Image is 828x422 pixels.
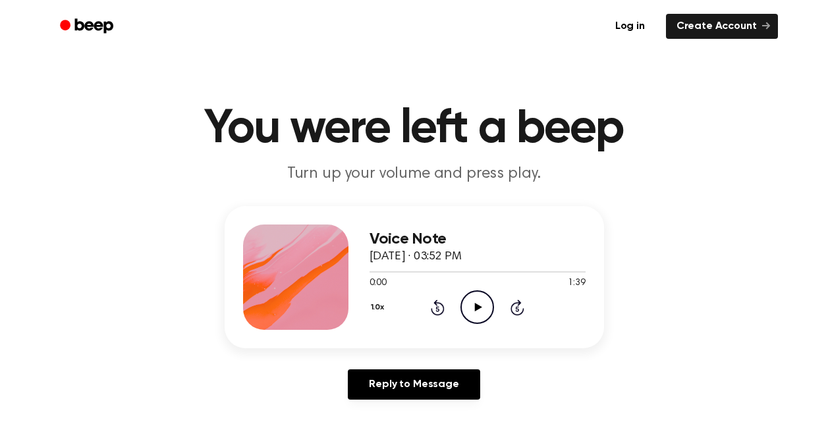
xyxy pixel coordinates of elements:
[51,14,125,40] a: Beep
[161,163,667,185] p: Turn up your volume and press play.
[666,14,778,39] a: Create Account
[370,230,586,248] h3: Voice Note
[348,369,480,400] a: Reply to Message
[568,277,585,290] span: 1:39
[370,251,462,263] span: [DATE] · 03:52 PM
[602,11,658,41] a: Log in
[77,105,752,153] h1: You were left a beep
[370,296,389,319] button: 1.0x
[370,277,387,290] span: 0:00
